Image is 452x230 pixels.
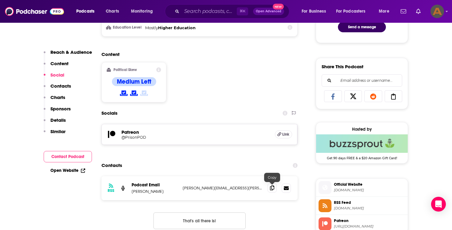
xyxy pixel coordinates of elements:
span: Link [282,132,289,137]
span: Patreon [334,218,405,224]
span: For Business [302,7,326,16]
span: For Podcasters [336,7,366,16]
a: Share on Reddit [364,90,382,102]
span: Mostly [145,25,158,30]
a: Copy Link [385,90,402,102]
p: Social [50,72,64,78]
p: [PERSON_NAME] [132,189,178,194]
button: Similar [44,129,65,140]
div: Search followers [322,74,402,87]
p: Charts [50,94,65,100]
button: Open AdvancedNew [253,8,284,15]
a: Share on Facebook [324,90,342,102]
button: Send a message [338,22,386,32]
button: open menu [72,6,102,16]
h4: Medium Left [117,78,151,85]
a: Share on X/Twitter [344,90,362,102]
span: prisonpod.buzzsprout.com [334,188,405,192]
img: User Profile [430,5,444,18]
button: Contact Podcast [44,151,92,162]
p: Reach & Audience [50,49,92,55]
button: Reach & Audience [44,49,92,61]
p: Similar [50,129,65,134]
button: Contacts [44,83,71,94]
h3: Education Level [107,26,143,30]
span: More [379,7,389,16]
button: open menu [297,6,334,16]
button: Details [44,117,66,129]
button: Show profile menu [430,5,444,18]
a: Link [275,130,292,138]
a: Buzzsprout Deal: Get 90 days FREE & a $20 Amazon Gift Card! [316,134,408,160]
a: Official Website[DOMAIN_NAME] [319,181,405,194]
a: Show notifications dropdown [398,6,409,17]
a: RSS Feed[DOMAIN_NAME] [319,199,405,212]
a: @PrisonPOD [121,135,270,140]
span: https://www.patreon.com/PrisonPOD [334,224,405,229]
span: feeds.buzzsprout.com [334,206,405,211]
p: [PERSON_NAME][EMAIL_ADDRESS][PERSON_NAME][US_STATE][DOMAIN_NAME] [183,185,263,191]
p: Sponsors [50,106,71,112]
p: Contacts [50,83,71,89]
button: Sponsors [44,106,71,117]
a: Open Website [50,168,85,173]
button: Content [44,61,69,72]
button: Charts [44,94,65,106]
button: open menu [127,6,161,16]
span: Higher Education [158,25,196,30]
span: New [273,4,284,10]
span: Logged in as AinsleyShea [430,5,444,18]
div: Hosted by [316,127,408,132]
button: Nothing here. [153,212,246,229]
h3: Share This Podcast [322,64,363,69]
input: Search podcasts, credits, & more... [182,6,237,16]
img: Buzzsprout Deal: Get 90 days FREE & a $20 Amazon Gift Card! [316,134,408,153]
p: Details [50,117,66,123]
h5: @PrisonPOD [121,135,220,140]
button: open menu [332,6,375,16]
span: Open Advanced [256,10,281,13]
a: Charts [102,6,123,16]
h2: Contacts [101,160,122,171]
span: Official Website [334,182,405,187]
span: Get 90 days FREE & a $20 Amazon Gift Card! [316,153,408,160]
h5: Patreon [121,129,270,135]
h2: Content [101,51,293,57]
div: Open Intercom Messenger [431,197,446,212]
img: Podchaser - Follow, Share and Rate Podcasts [5,6,64,17]
button: open menu [375,6,397,16]
div: Copy [264,173,280,182]
input: Email address or username... [327,75,397,86]
div: Search podcasts, credits, & more... [171,4,295,18]
p: Podcast Email [132,182,178,188]
h2: Socials [101,107,117,119]
span: Monitoring [131,7,153,16]
a: Show notifications dropdown [414,6,423,17]
button: Social [44,72,64,83]
span: Podcasts [76,7,94,16]
h3: RSS [108,188,114,193]
p: Content [50,61,69,66]
h2: Political Skew [113,68,137,72]
span: ⌘ K [237,7,248,15]
span: RSS Feed [334,200,405,205]
span: Charts [106,7,119,16]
